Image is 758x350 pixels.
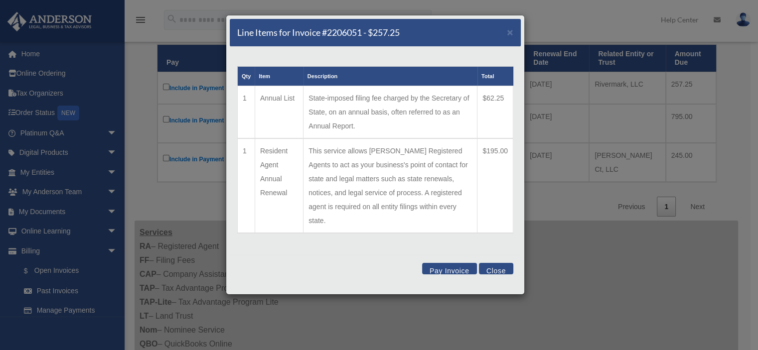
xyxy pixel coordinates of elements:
[255,67,303,86] th: Item
[507,26,513,38] span: ×
[303,138,477,233] td: This service allows [PERSON_NAME] Registered Agents to act as your business's point of contact fo...
[507,27,513,37] button: Close
[303,86,477,139] td: State-imposed filing fee charged by the Secretary of State, on an annual basis, often referred to...
[477,67,513,86] th: Total
[255,138,303,233] td: Resident Agent Annual Renewal
[477,86,513,139] td: $62.25
[479,263,513,274] button: Close
[255,86,303,139] td: Annual List
[477,138,513,233] td: $195.00
[237,26,400,39] h5: Line Items for Invoice #2206051 - $257.25
[303,67,477,86] th: Description
[238,138,255,233] td: 1
[238,86,255,139] td: 1
[238,67,255,86] th: Qty
[422,263,477,274] button: Pay Invoice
